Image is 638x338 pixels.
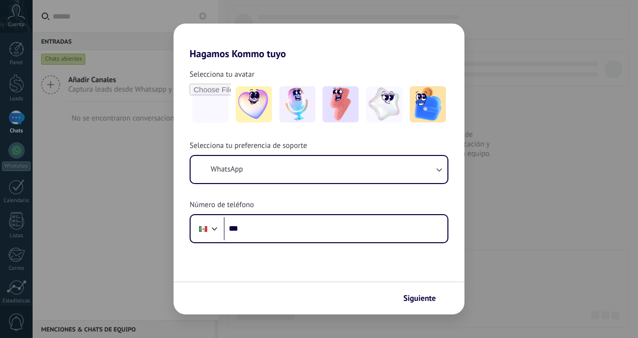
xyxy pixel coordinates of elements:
[236,86,272,122] img: -1.jpeg
[190,70,254,80] span: Selecciona tu avatar
[190,141,307,151] span: Selecciona tu preferencia de soporte
[194,218,213,239] div: Mexico: + 52
[323,86,359,122] img: -3.jpeg
[410,86,446,122] img: -5.jpeg
[174,24,464,60] h2: Hagamos Kommo tuyo
[211,164,243,175] span: WhatsApp
[190,200,254,210] span: Número de teléfono
[399,290,449,307] button: Siguiente
[403,295,436,302] span: Siguiente
[366,86,402,122] img: -4.jpeg
[279,86,315,122] img: -2.jpeg
[191,156,447,183] button: WhatsApp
